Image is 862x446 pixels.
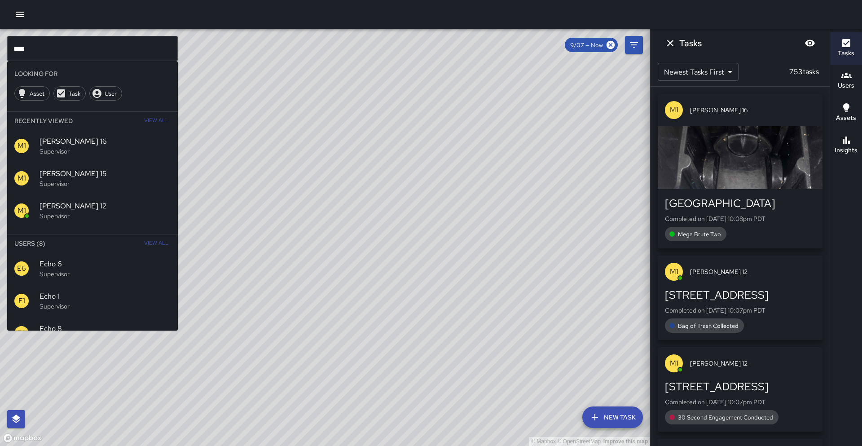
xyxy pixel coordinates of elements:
[53,86,86,101] div: Task
[142,234,171,252] button: View All
[665,196,815,211] div: [GEOGRAPHIC_DATA]
[64,90,85,97] span: Task
[40,259,171,269] span: Echo 6
[7,285,178,317] div: E1Echo 1Supervisor
[565,38,618,52] div: 9/07 — Now
[40,179,171,188] p: Supervisor
[17,263,26,274] p: E6
[670,358,678,369] p: M1
[673,230,726,238] span: Mega Brute Two
[144,236,168,251] span: View All
[665,380,815,394] div: [STREET_ADDRESS]
[690,106,815,115] span: [PERSON_NAME] 16
[7,194,178,227] div: M1[PERSON_NAME] 12Supervisor
[142,112,171,130] button: View All
[7,234,178,252] li: Users (8)
[7,252,178,285] div: E6Echo 6Supervisor
[786,66,822,77] p: 753 tasks
[830,97,862,129] button: Assets
[40,269,171,278] p: Supervisor
[7,112,178,130] li: Recently Viewed
[658,63,739,81] div: Newest Tasks First
[7,317,178,349] div: E8Echo 8Supervisor
[40,136,171,147] span: [PERSON_NAME] 16
[100,90,122,97] span: User
[7,162,178,194] div: M1[PERSON_NAME] 15Supervisor
[89,86,122,101] div: User
[7,130,178,162] div: M1[PERSON_NAME] 16Supervisor
[25,90,49,97] span: Asset
[565,41,608,49] span: 9/07 — Now
[658,347,822,432] button: M1[PERSON_NAME] 12[STREET_ADDRESS]Completed on [DATE] 10:07pm PDT30 Second Engagement Conducted
[670,266,678,277] p: M1
[17,328,26,339] p: E8
[836,113,856,123] h6: Assets
[40,212,171,221] p: Supervisor
[40,302,171,311] p: Supervisor
[18,141,26,151] p: M1
[658,256,822,340] button: M1[PERSON_NAME] 12[STREET_ADDRESS]Completed on [DATE] 10:07pm PDTBag of Trash Collected
[665,397,815,406] p: Completed on [DATE] 10:07pm PDT
[665,288,815,302] div: [STREET_ADDRESS]
[835,146,858,155] h6: Insights
[673,414,778,421] span: 30 Second Engagement Conducted
[665,214,815,223] p: Completed on [DATE] 10:08pm PDT
[18,173,26,184] p: M1
[582,406,643,428] button: New Task
[40,323,171,334] span: Echo 8
[658,94,822,248] button: M1[PERSON_NAME] 16[GEOGRAPHIC_DATA]Completed on [DATE] 10:08pm PDTMega Brute Two
[18,205,26,216] p: M1
[830,129,862,162] button: Insights
[679,36,702,50] h6: Tasks
[670,105,678,115] p: M1
[665,306,815,315] p: Completed on [DATE] 10:07pm PDT
[40,201,171,212] span: [PERSON_NAME] 12
[690,267,815,276] span: [PERSON_NAME] 12
[18,296,25,306] p: E1
[7,65,178,83] li: Looking For
[673,322,744,330] span: Bag of Trash Collected
[838,49,854,58] h6: Tasks
[40,291,171,302] span: Echo 1
[830,65,862,97] button: Users
[838,81,854,91] h6: Users
[690,359,815,368] span: [PERSON_NAME] 12
[625,36,643,54] button: Filters
[144,114,168,128] span: View All
[40,168,171,179] span: [PERSON_NAME] 15
[661,34,679,52] button: Dismiss
[14,86,50,101] div: Asset
[830,32,862,65] button: Tasks
[801,34,819,52] button: Blur
[40,147,171,156] p: Supervisor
